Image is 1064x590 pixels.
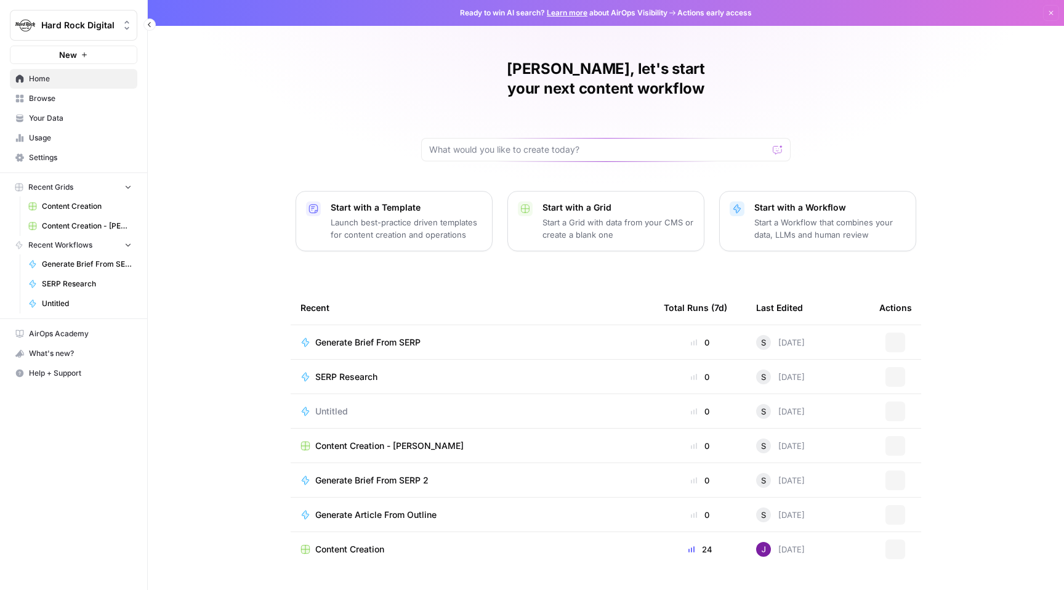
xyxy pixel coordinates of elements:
a: SERP Research [300,371,644,383]
p: Start a Workflow that combines your data, LLMs and human review [754,216,906,241]
a: Generate Brief From SERP [23,254,137,274]
span: S [761,405,766,418]
div: [DATE] [756,542,805,557]
span: Recent Grids [28,182,73,193]
input: What would you like to create today? [429,143,768,156]
span: Home [29,73,132,84]
span: AirOps Academy [29,328,132,339]
span: Content Creation [315,543,384,556]
div: 24 [664,543,736,556]
div: Recent [300,291,644,325]
div: [DATE] [756,404,805,419]
div: 0 [664,371,736,383]
p: Start with a Template [331,201,482,214]
a: Content Creation - [PERSON_NAME] [23,216,137,236]
a: Generate Brief From SERP [300,336,644,349]
span: Hard Rock Digital [41,19,116,31]
a: Learn more [547,8,587,17]
img: Hard Rock Digital Logo [14,14,36,36]
p: Start a Grid with data from your CMS or create a blank one [542,216,694,241]
a: Your Data [10,108,137,128]
button: Recent Grids [10,178,137,196]
a: Generate Article From Outline [300,509,644,521]
p: Launch best-practice driven templates for content creation and operations [331,216,482,241]
div: 0 [664,336,736,349]
span: Your Data [29,113,132,124]
span: Untitled [42,298,132,309]
span: SERP Research [315,371,377,383]
div: Last Edited [756,291,803,325]
h1: [PERSON_NAME], let's start your next content workflow [421,59,791,99]
a: SERP Research [23,274,137,294]
div: Actions [879,291,912,325]
span: S [761,509,766,521]
span: SERP Research [42,278,132,289]
span: S [761,440,766,452]
button: What's new? [10,344,137,363]
div: 0 [664,440,736,452]
div: [DATE] [756,473,805,488]
button: Help + Support [10,363,137,383]
button: Start with a GridStart a Grid with data from your CMS or create a blank one [507,191,704,251]
button: Recent Workflows [10,236,137,254]
span: Browse [29,93,132,104]
span: Settings [29,152,132,163]
p: Start with a Grid [542,201,694,214]
span: Content Creation [42,201,132,212]
div: [DATE] [756,370,805,384]
a: Untitled [23,294,137,313]
span: Generate Article From Outline [315,509,437,521]
a: Browse [10,89,137,108]
a: Content Creation - [PERSON_NAME] [300,440,644,452]
a: Home [10,69,137,89]
span: Actions early access [677,7,752,18]
p: Start with a Workflow [754,201,906,214]
div: 0 [664,509,736,521]
a: Settings [10,148,137,168]
a: Content Creation [23,196,137,216]
a: AirOps Academy [10,324,137,344]
div: Total Runs (7d) [664,291,727,325]
div: 0 [664,405,736,418]
span: Generate Brief From SERP 2 [315,474,429,487]
span: Generate Brief From SERP [315,336,421,349]
span: New [59,49,77,61]
span: Content Creation - [PERSON_NAME] [315,440,464,452]
button: Start with a WorkflowStart a Workflow that combines your data, LLMs and human review [719,191,916,251]
button: Start with a TemplateLaunch best-practice driven templates for content creation and operations [296,191,493,251]
a: Usage [10,128,137,148]
div: 0 [664,474,736,487]
button: New [10,46,137,64]
a: Untitled [300,405,644,418]
span: Ready to win AI search? about AirOps Visibility [460,7,667,18]
div: [DATE] [756,335,805,350]
span: Help + Support [29,368,132,379]
span: S [761,474,766,487]
span: Untitled [315,405,348,418]
span: Generate Brief From SERP [42,259,132,270]
button: Workspace: Hard Rock Digital [10,10,137,41]
div: [DATE] [756,438,805,453]
span: Recent Workflows [28,240,92,251]
span: S [761,336,766,349]
a: Content Creation [300,543,644,556]
div: [DATE] [756,507,805,522]
span: S [761,371,766,383]
span: Content Creation - [PERSON_NAME] [42,220,132,232]
span: Usage [29,132,132,143]
img: nj1ssy6o3lyd6ijko0eoja4aphzn [756,542,771,557]
a: Generate Brief From SERP 2 [300,474,644,487]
